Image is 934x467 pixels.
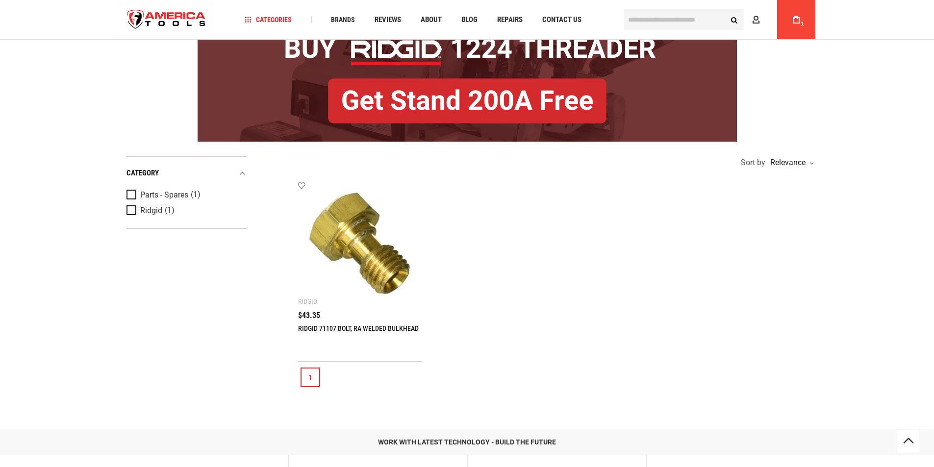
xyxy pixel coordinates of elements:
span: Repairs [497,16,523,24]
a: RIDGID 71107 BOLT, RA WELDED BULKHEAD [298,324,419,332]
span: (1) [165,206,175,215]
a: Reviews [370,13,405,26]
div: category [126,167,247,180]
span: Parts - Spares [140,191,188,199]
span: Contact Us [542,16,581,24]
span: Brands [331,16,355,23]
a: 1 [301,368,320,387]
span: Categories [245,16,292,23]
a: Blog [457,13,482,26]
span: Blog [461,16,478,24]
a: Parts - Spares (1) [126,190,244,200]
span: Ridgid [140,206,162,215]
img: RIDGID 71107 BOLT, RA WELDED BULKHEAD [308,191,412,295]
span: Sort by [741,159,765,167]
span: About [421,16,442,24]
a: Brands [327,13,359,26]
a: Ridgid (1) [126,205,244,216]
div: Product Filters [126,156,247,229]
a: About [416,13,446,26]
span: (1) [191,191,201,199]
a: Contact Us [538,13,586,26]
a: store logo [119,1,214,38]
span: Reviews [375,16,401,24]
a: Categories [240,13,296,26]
a: Repairs [493,13,527,26]
span: 1 [801,21,804,26]
div: Relevance [768,159,813,167]
div: Ridgid [298,297,317,305]
span: $43.35 [298,312,320,320]
img: BOGO: Buy RIDGID® 1224 Threader, Get Stand 200A Free! [198,12,737,142]
img: America Tools [119,1,214,38]
button: Search [725,10,744,29]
